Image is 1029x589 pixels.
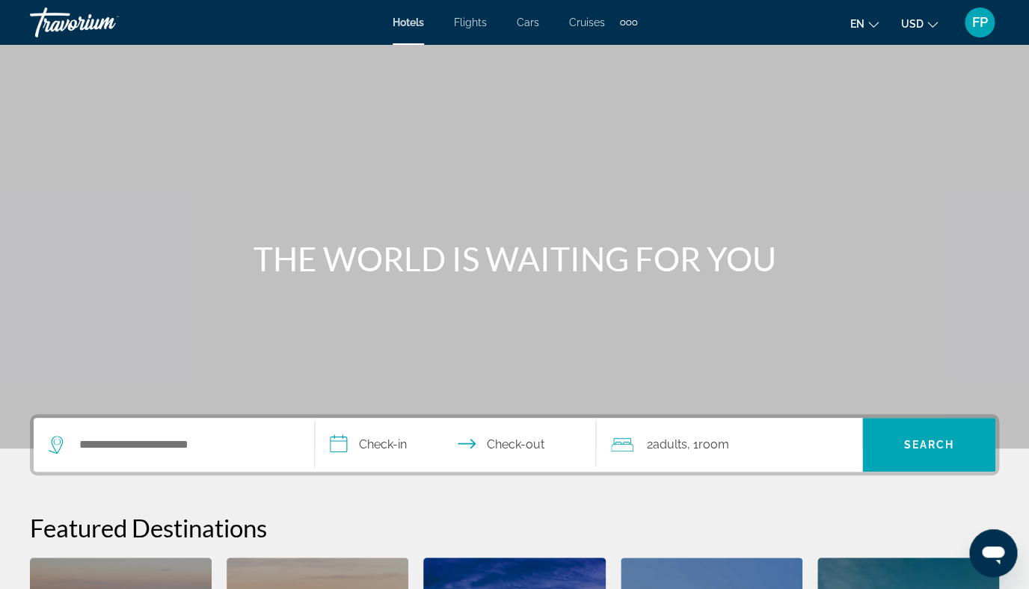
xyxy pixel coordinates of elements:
[653,437,687,451] span: Adults
[30,3,179,42] a: Travorium
[972,15,988,30] span: FP
[960,7,999,38] button: User Menu
[850,18,864,30] span: en
[969,529,1017,577] iframe: Bouton de lancement de la fenêtre de messagerie
[34,418,995,472] div: Search widget
[393,16,424,28] a: Hotels
[901,13,938,34] button: Change currency
[569,16,605,28] a: Cruises
[517,16,539,28] a: Cars
[315,418,596,472] button: Check in and out dates
[698,437,729,451] span: Room
[903,439,954,451] span: Search
[647,434,687,455] span: 2
[234,239,795,278] h1: THE WORLD IS WAITING FOR YOU
[687,434,729,455] span: , 1
[862,418,995,472] button: Search
[850,13,879,34] button: Change language
[620,10,637,34] button: Extra navigation items
[596,418,862,472] button: Travelers: 2 adults, 0 children
[30,513,999,543] h2: Featured Destinations
[454,16,487,28] a: Flights
[901,18,924,30] span: USD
